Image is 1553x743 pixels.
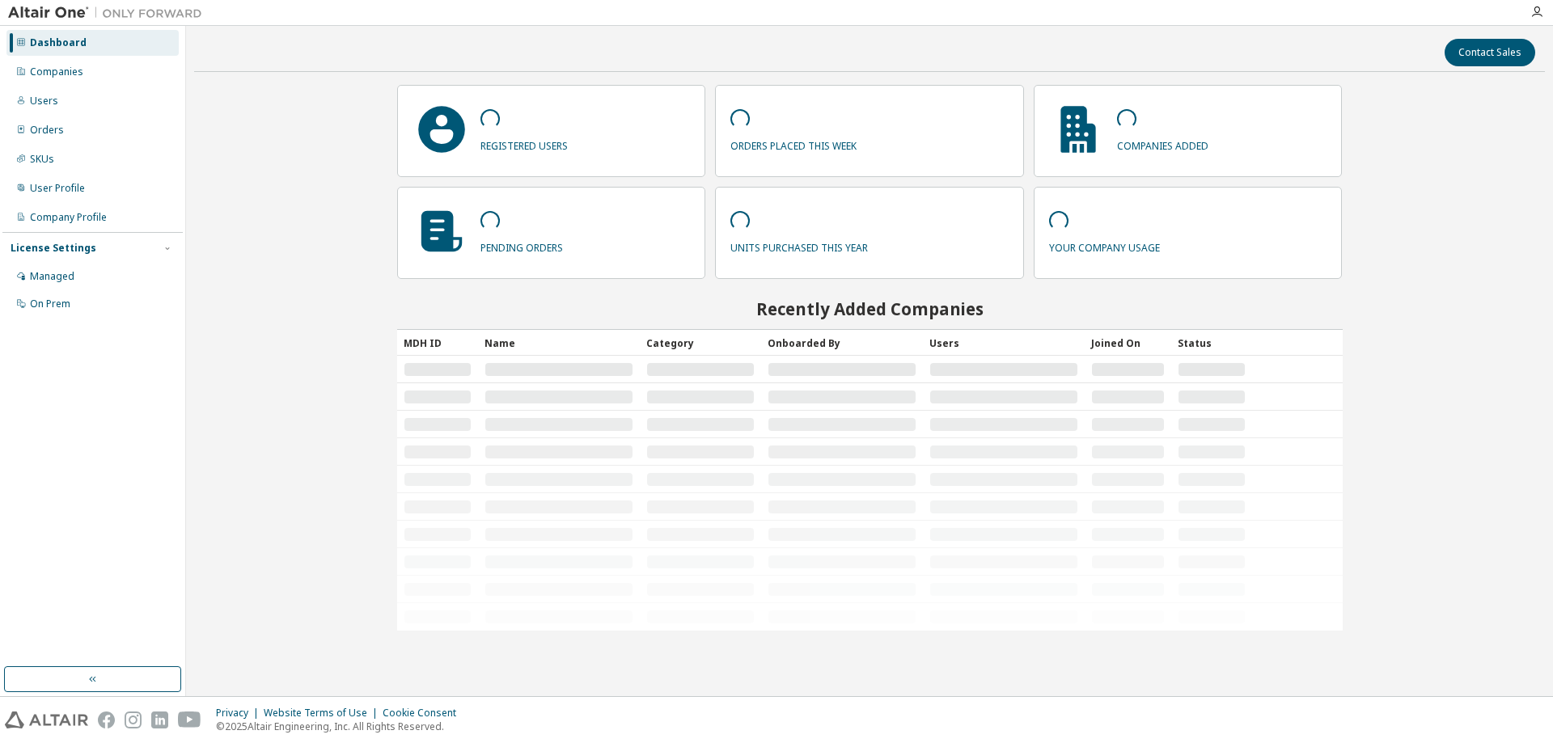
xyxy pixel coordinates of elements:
img: linkedin.svg [151,711,168,728]
p: units purchased this year [730,236,868,255]
img: youtube.svg [178,711,201,728]
div: SKUs [30,153,54,166]
div: Privacy [216,707,264,720]
div: User Profile [30,182,85,195]
div: Onboarded By [768,330,916,356]
div: Status [1178,330,1246,356]
p: your company usage [1049,236,1160,255]
div: Dashboard [30,36,87,49]
img: facebook.svg [98,711,115,728]
img: altair_logo.svg [5,711,88,728]
img: Altair One [8,5,210,21]
h2: Recently Added Companies [397,298,1343,319]
div: Orders [30,124,64,137]
div: Website Terms of Use [264,707,383,720]
div: License Settings [11,242,96,255]
div: Users [929,330,1078,356]
p: pending orders [480,236,563,255]
div: Managed [30,270,74,283]
div: Joined On [1091,330,1165,356]
div: Users [30,95,58,108]
div: Name [485,330,633,356]
p: © 2025 Altair Engineering, Inc. All Rights Reserved. [216,720,466,733]
p: companies added [1117,134,1208,153]
p: registered users [480,134,568,153]
div: MDH ID [404,330,472,356]
div: Company Profile [30,211,107,224]
button: Contact Sales [1445,39,1535,66]
div: Companies [30,65,83,78]
div: On Prem [30,298,70,310]
p: orders placed this week [730,134,857,153]
div: Cookie Consent [383,707,466,720]
div: Category [646,330,755,356]
img: instagram.svg [125,711,142,728]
